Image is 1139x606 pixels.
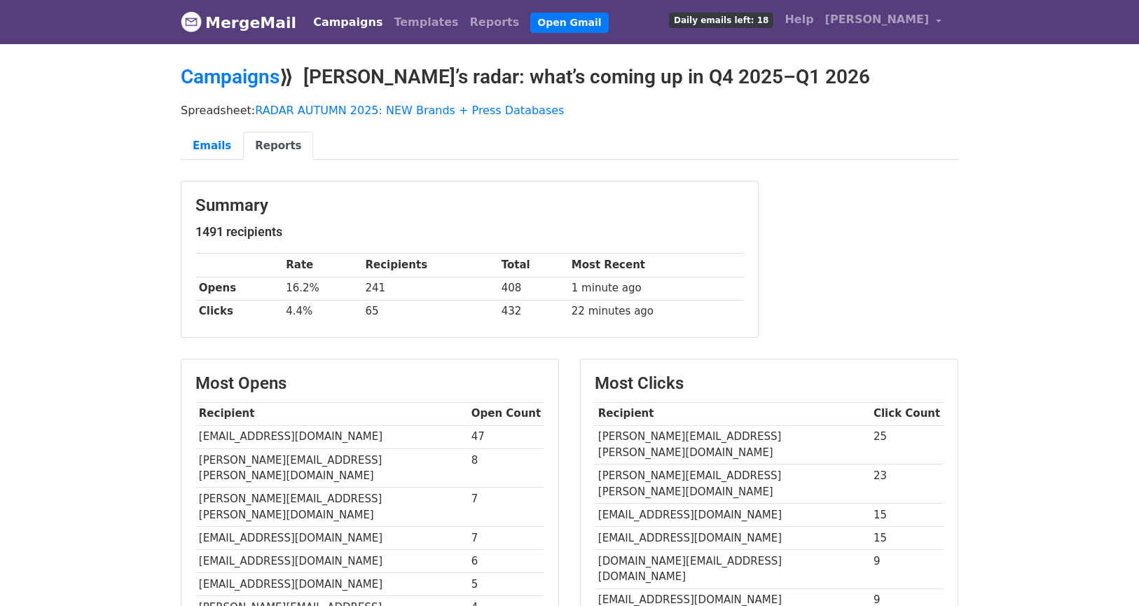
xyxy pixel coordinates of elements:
[195,488,468,527] td: [PERSON_NAME][EMAIL_ADDRESS][PERSON_NAME][DOMAIN_NAME]
[870,526,944,549] td: 15
[181,132,243,160] a: Emails
[595,402,870,425] th: Recipient
[1069,539,1139,606] iframe: Chat Widget
[779,6,819,34] a: Help
[595,373,944,394] h3: Most Clicks
[663,6,779,34] a: Daily emails left: 18
[568,277,744,300] td: 1 minute ago
[595,550,870,589] td: [DOMAIN_NAME][EMAIL_ADDRESS][DOMAIN_NAME]
[195,402,468,425] th: Recipient
[568,254,744,277] th: Most Recent
[195,573,468,596] td: [EMAIL_ADDRESS][DOMAIN_NAME]
[568,300,744,323] td: 22 minutes ago
[468,448,544,488] td: 8
[870,425,944,464] td: 25
[282,254,361,277] th: Rate
[255,104,564,117] a: RADAR AUTUMN 2025: NEW Brands + Press Databases
[468,526,544,549] td: 7
[595,464,870,504] td: [PERSON_NAME][EMAIL_ADDRESS][PERSON_NAME][DOMAIN_NAME]
[595,503,870,526] td: [EMAIL_ADDRESS][DOMAIN_NAME]
[530,13,608,33] a: Open Gmail
[195,550,468,573] td: [EMAIL_ADDRESS][DOMAIN_NAME]
[181,11,202,32] img: MergeMail logo
[195,195,744,216] h3: Summary
[195,425,468,448] td: [EMAIL_ADDRESS][DOMAIN_NAME]
[362,300,498,323] td: 65
[498,300,568,323] td: 432
[468,550,544,573] td: 6
[388,8,464,36] a: Templates
[464,8,525,36] a: Reports
[498,254,568,277] th: Total
[870,464,944,504] td: 23
[195,373,544,394] h3: Most Opens
[195,277,282,300] th: Opens
[825,11,930,28] span: [PERSON_NAME]
[870,402,944,425] th: Click Count
[468,573,544,596] td: 5
[195,526,468,549] td: [EMAIL_ADDRESS][DOMAIN_NAME]
[181,8,296,37] a: MergeMail
[362,277,498,300] td: 241
[468,488,544,527] td: 7
[308,8,388,36] a: Campaigns
[195,224,744,240] h5: 1491 recipients
[820,6,947,39] a: [PERSON_NAME]
[195,448,468,488] td: [PERSON_NAME][EMAIL_ADDRESS][PERSON_NAME][DOMAIN_NAME]
[181,65,279,88] a: Campaigns
[669,13,773,28] span: Daily emails left: 18
[595,425,870,464] td: [PERSON_NAME][EMAIL_ADDRESS][PERSON_NAME][DOMAIN_NAME]
[498,277,568,300] td: 408
[468,402,544,425] th: Open Count
[282,300,361,323] td: 4.4%
[870,503,944,526] td: 15
[181,103,958,118] p: Spreadsheet:
[195,300,282,323] th: Clicks
[243,132,313,160] a: Reports
[282,277,361,300] td: 16.2%
[595,526,870,549] td: [EMAIL_ADDRESS][DOMAIN_NAME]
[870,550,944,589] td: 9
[468,425,544,448] td: 47
[362,254,498,277] th: Recipients
[181,65,958,89] h2: ⟫ [PERSON_NAME]’s radar: what’s coming up in Q4 2025–Q1 2026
